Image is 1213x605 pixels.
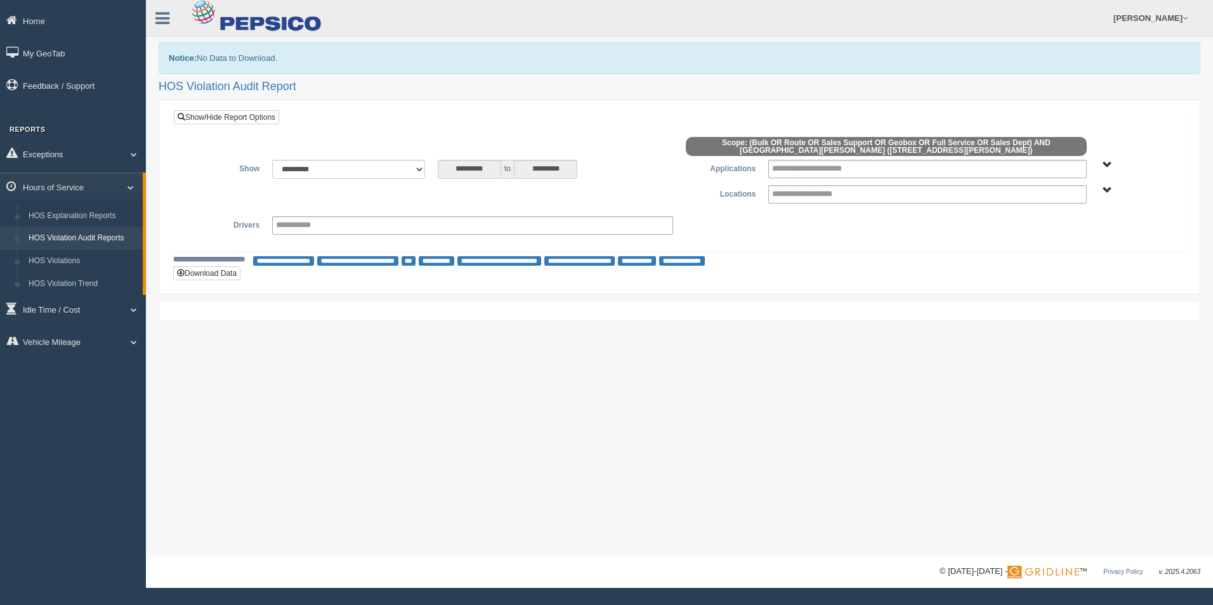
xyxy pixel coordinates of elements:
[174,110,279,124] a: Show/Hide Report Options
[23,250,143,273] a: HOS Violations
[159,42,1200,74] div: No Data to Download.
[23,227,143,250] a: HOS Violation Audit Reports
[173,266,240,280] button: Download Data
[1159,568,1200,575] span: v. 2025.4.2063
[169,53,197,63] b: Notice:
[183,216,266,231] label: Drivers
[183,160,266,175] label: Show
[679,185,762,200] label: Locations
[679,160,762,175] label: Applications
[23,205,143,228] a: HOS Explanation Reports
[1007,566,1079,578] img: Gridline
[501,160,514,179] span: to
[159,81,1200,93] h2: HOS Violation Audit Report
[940,565,1200,578] div: © [DATE]-[DATE] - ™
[23,273,143,296] a: HOS Violation Trend
[1103,568,1143,575] a: Privacy Policy
[686,137,1087,156] span: Scope: (Bulk OR Route OR Sales Support OR Geobox OR Full Service OR Sales Dept) AND [GEOGRAPHIC_D...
